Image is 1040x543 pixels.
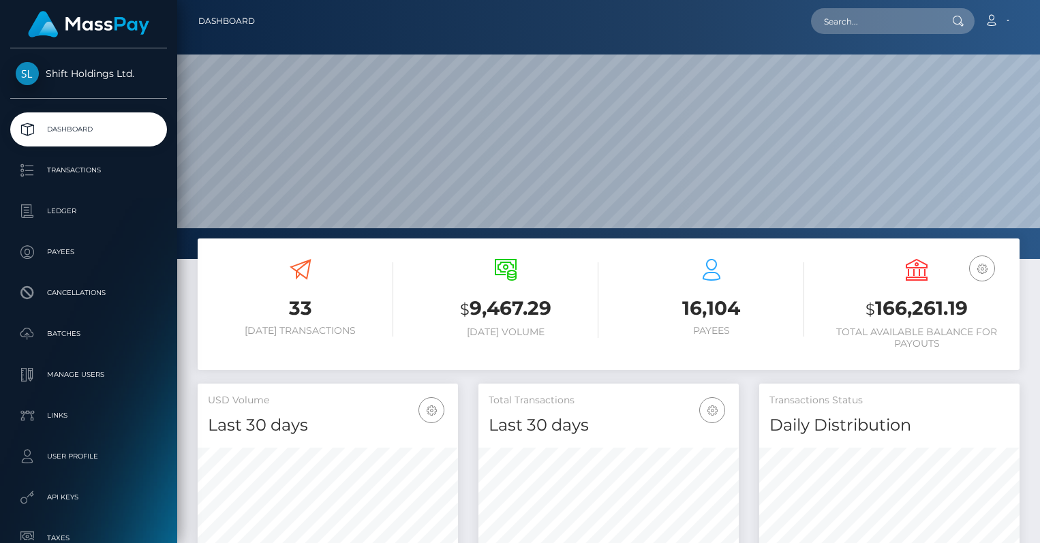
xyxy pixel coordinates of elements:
p: User Profile [16,446,162,467]
p: Manage Users [16,364,162,385]
img: MassPay Logo [28,11,149,37]
h4: Daily Distribution [769,414,1009,437]
h6: [DATE] Volume [414,326,599,338]
a: API Keys [10,480,167,514]
a: Transactions [10,153,167,187]
h3: 16,104 [619,295,804,322]
h4: Last 30 days [208,414,448,437]
span: Shift Holdings Ltd. [10,67,167,80]
a: Dashboard [198,7,255,35]
h3: 33 [208,295,393,322]
h4: Last 30 days [489,414,729,437]
a: Manage Users [10,358,167,392]
h6: Total Available Balance for Payouts [825,326,1010,350]
h6: [DATE] Transactions [208,325,393,337]
small: $ [460,300,470,319]
h5: Total Transactions [489,394,729,407]
p: API Keys [16,487,162,508]
a: Cancellations [10,276,167,310]
p: Dashboard [16,119,162,140]
p: Batches [16,324,162,344]
a: Ledger [10,194,167,228]
p: Links [16,405,162,426]
img: Shift Holdings Ltd. [16,62,39,85]
small: $ [866,300,875,319]
a: Dashboard [10,112,167,146]
p: Cancellations [16,283,162,303]
a: Payees [10,235,167,269]
a: Links [10,399,167,433]
input: Search... [811,8,939,34]
p: Transactions [16,160,162,181]
p: Ledger [16,201,162,221]
h3: 9,467.29 [414,295,599,323]
h5: USD Volume [208,394,448,407]
p: Payees [16,242,162,262]
h6: Payees [619,325,804,337]
a: User Profile [10,439,167,474]
h3: 166,261.19 [825,295,1010,323]
a: Batches [10,317,167,351]
h5: Transactions Status [769,394,1009,407]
